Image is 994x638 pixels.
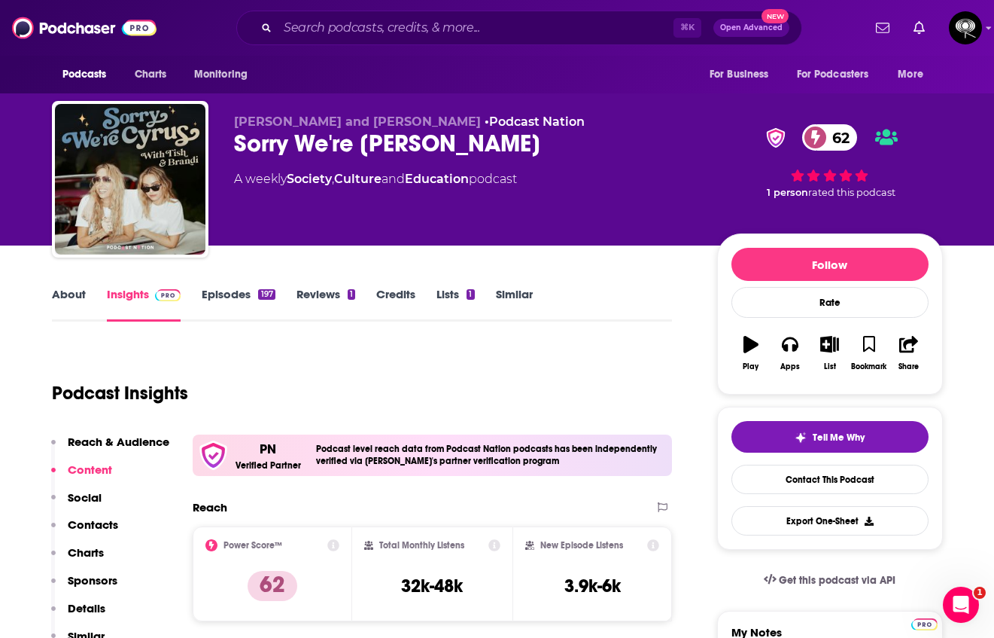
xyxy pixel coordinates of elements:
[802,124,857,151] a: 62
[731,465,929,494] a: Contact This Podcast
[199,441,228,470] img: verfied icon
[296,287,355,322] a: Reviews1
[51,545,104,573] button: Charts
[125,60,176,89] a: Charts
[974,587,986,599] span: 1
[223,540,282,551] h2: Power Score™
[68,545,104,560] p: Charts
[334,172,381,186] a: Culture
[348,289,355,300] div: 1
[68,573,117,588] p: Sponsors
[489,114,585,129] a: Podcast Nation
[911,618,938,630] img: Podchaser Pro
[797,64,869,85] span: For Podcasters
[898,362,919,371] div: Share
[787,60,891,89] button: open menu
[376,287,415,322] a: Credits
[278,16,673,40] input: Search podcasts, credits, & more...
[62,64,107,85] span: Podcasts
[710,64,769,85] span: For Business
[813,432,865,444] span: Tell Me Why
[699,60,788,89] button: open menu
[467,289,474,300] div: 1
[202,287,275,322] a: Episodes197
[752,562,908,599] a: Get this podcast via API
[949,11,982,44] button: Show profile menu
[949,11,982,44] img: User Profile
[379,540,464,551] h2: Total Monthly Listens
[731,326,771,380] button: Play
[236,11,802,45] div: Search podcasts, credits, & more...
[316,444,667,466] h4: Podcast level reach data from Podcast Nation podcasts has been independently verified via [PERSON...
[51,490,102,518] button: Social
[135,64,167,85] span: Charts
[234,114,481,129] span: [PERSON_NAME] and [PERSON_NAME]
[194,64,248,85] span: Monitoring
[52,382,188,404] h1: Podcast Insights
[260,441,276,457] p: PN
[907,15,931,41] a: Show notifications dropdown
[248,571,297,601] p: 62
[870,15,895,41] a: Show notifications dropdown
[496,287,533,322] a: Similar
[731,287,929,318] div: Rate
[236,461,301,470] h5: Verified Partner
[51,517,118,545] button: Contacts
[332,172,334,186] span: ,
[12,14,157,42] img: Podchaser - Follow, Share and Rate Podcasts
[485,114,585,129] span: •
[436,287,474,322] a: Lists1
[68,601,105,615] p: Details
[52,287,86,322] a: About
[808,187,895,198] span: rated this podcast
[851,362,886,371] div: Bookmark
[949,11,982,44] span: Logged in as columbiapub
[889,326,928,380] button: Share
[780,362,800,371] div: Apps
[68,517,118,532] p: Contacts
[911,616,938,630] a: Pro website
[717,114,943,208] div: verified Badge62 1 personrated this podcast
[564,575,621,597] h3: 3.9k-6k
[731,506,929,536] button: Export One-Sheet
[731,421,929,453] button: tell me why sparkleTell Me Why
[850,326,889,380] button: Bookmark
[401,575,463,597] h3: 32k-48k
[51,573,117,601] button: Sponsors
[771,326,810,380] button: Apps
[405,172,469,186] a: Education
[761,128,790,148] img: verified Badge
[51,462,112,490] button: Content
[51,601,105,629] button: Details
[720,24,783,32] span: Open Advanced
[68,435,169,449] p: Reach & Audience
[258,289,275,300] div: 197
[155,289,181,301] img: Podchaser Pro
[287,172,332,186] a: Society
[184,60,267,89] button: open menu
[779,574,895,587] span: Get this podcast via API
[713,19,789,37] button: Open AdvancedNew
[817,124,857,151] span: 62
[381,172,405,186] span: and
[824,362,836,371] div: List
[107,287,181,322] a: InsightsPodchaser Pro
[55,104,205,255] img: Sorry We're Cyrus
[761,9,789,23] span: New
[51,435,169,462] button: Reach & Audience
[540,540,623,551] h2: New Episode Listens
[943,587,979,623] iframe: Intercom live chat
[767,187,808,198] span: 1 person
[887,60,942,89] button: open menu
[234,170,517,188] div: A weekly podcast
[810,326,849,380] button: List
[898,64,923,85] span: More
[68,490,102,505] p: Social
[743,362,758,371] div: Play
[731,248,929,281] button: Follow
[193,500,227,514] h2: Reach
[673,18,701,38] span: ⌘ K
[795,432,807,444] img: tell me why sparkle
